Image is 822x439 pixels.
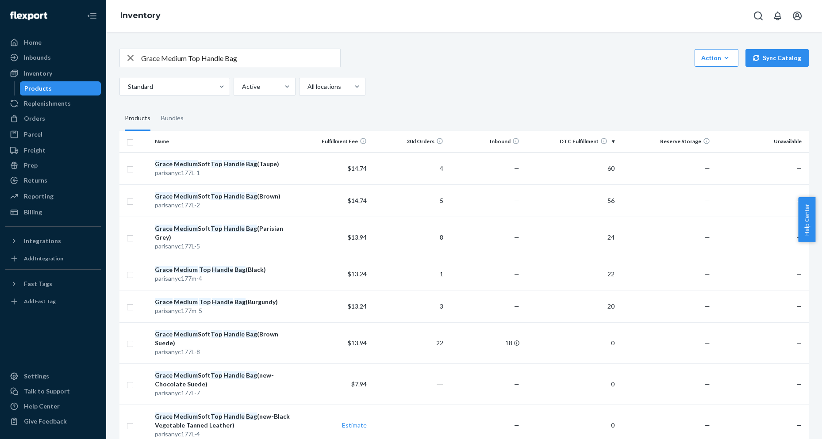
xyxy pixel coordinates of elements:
a: Inventory [120,11,161,20]
th: Reserve Storage [618,131,713,152]
input: Search inventory by name or sku [141,49,340,67]
th: Fulfillment Fee [294,131,370,152]
em: Grace [155,192,173,200]
div: Fast Tags [24,279,52,288]
span: — [705,380,710,388]
div: parisanyc177m-5 [155,306,291,315]
button: Close Navigation [83,7,101,25]
div: Give Feedback [24,417,67,426]
a: Inventory [5,66,101,80]
td: 3 [370,290,446,322]
em: Top [211,160,222,168]
span: — [705,197,710,204]
div: Home [24,38,42,47]
div: Returns [24,176,47,185]
em: Bag [234,298,246,305]
em: Bag [234,266,246,273]
a: Help Center [5,399,101,413]
em: Handle [223,160,245,168]
div: parisanyc177L-4 [155,430,291,439]
th: 30d Orders [370,131,446,152]
span: — [796,270,802,278]
div: Reporting [24,192,54,201]
span: $7.94 [351,380,367,388]
a: Prep [5,158,101,172]
a: Returns [5,173,101,187]
td: 56 [523,184,618,217]
input: Standard [127,82,128,91]
div: Prep [24,161,38,170]
div: Settings [24,372,49,381]
ol: breadcrumbs [113,3,168,29]
em: Top [211,371,222,379]
button: Help Center [798,197,815,242]
button: Open account menu [788,7,806,25]
div: Products [125,106,150,131]
div: Soft (new-Chocolate Suede) [155,371,291,389]
em: Bag [246,160,257,168]
em: Medium [174,160,198,168]
div: (Burgundy) [155,298,291,306]
div: Soft (new-Black Vegetable Tanned Leather) [155,412,291,430]
td: 22 [523,258,618,290]
em: Bag [246,371,257,379]
td: 4 [370,152,446,184]
em: Handle [223,192,245,200]
a: Orders [5,111,101,126]
em: Medium [174,412,198,420]
em: Medium [174,225,198,232]
input: Active [241,82,242,91]
td: ― [370,363,446,405]
em: Medium [174,330,198,338]
a: Settings [5,369,101,383]
em: Top [211,330,222,338]
div: parisanyc177L-7 [155,389,291,397]
em: Handle [223,412,245,420]
span: $13.94 [348,339,367,347]
div: Add Fast Tag [24,298,56,305]
th: Inbound [447,131,523,152]
span: — [705,302,710,310]
div: Action [701,53,732,62]
button: Open Search Box [749,7,767,25]
em: Bag [246,225,257,232]
span: — [514,270,519,278]
em: Grace [155,266,173,273]
div: Soft (Brown Suede) [155,330,291,347]
td: 24 [523,217,618,258]
span: — [705,164,710,172]
em: Handle [223,225,245,232]
span: — [514,197,519,204]
button: Talk to Support [5,384,101,398]
td: 18 [447,322,523,363]
span: — [796,339,802,347]
em: Grace [155,298,173,305]
em: Medium [174,192,198,200]
em: Medium [174,266,198,273]
em: Medium [174,371,198,379]
td: 8 [370,217,446,258]
td: 1 [370,258,446,290]
span: — [705,421,710,429]
a: Add Fast Tag [5,294,101,309]
button: Action [695,49,738,67]
div: Products [24,84,52,93]
span: $13.24 [348,270,367,278]
a: Billing [5,205,101,219]
span: — [514,302,519,310]
span: — [514,233,519,241]
td: 60 [523,152,618,184]
td: 0 [523,322,618,363]
th: Unavailable [714,131,809,152]
div: (Black) [155,265,291,274]
em: Handle [223,371,245,379]
span: — [796,164,802,172]
div: parisanyc177L-5 [155,242,291,251]
div: Help Center [24,402,60,411]
span: — [514,421,519,429]
td: 22 [370,322,446,363]
em: Grace [155,412,173,420]
em: Grace [155,160,173,168]
em: Top [211,412,222,420]
div: Replenishments [24,99,71,108]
